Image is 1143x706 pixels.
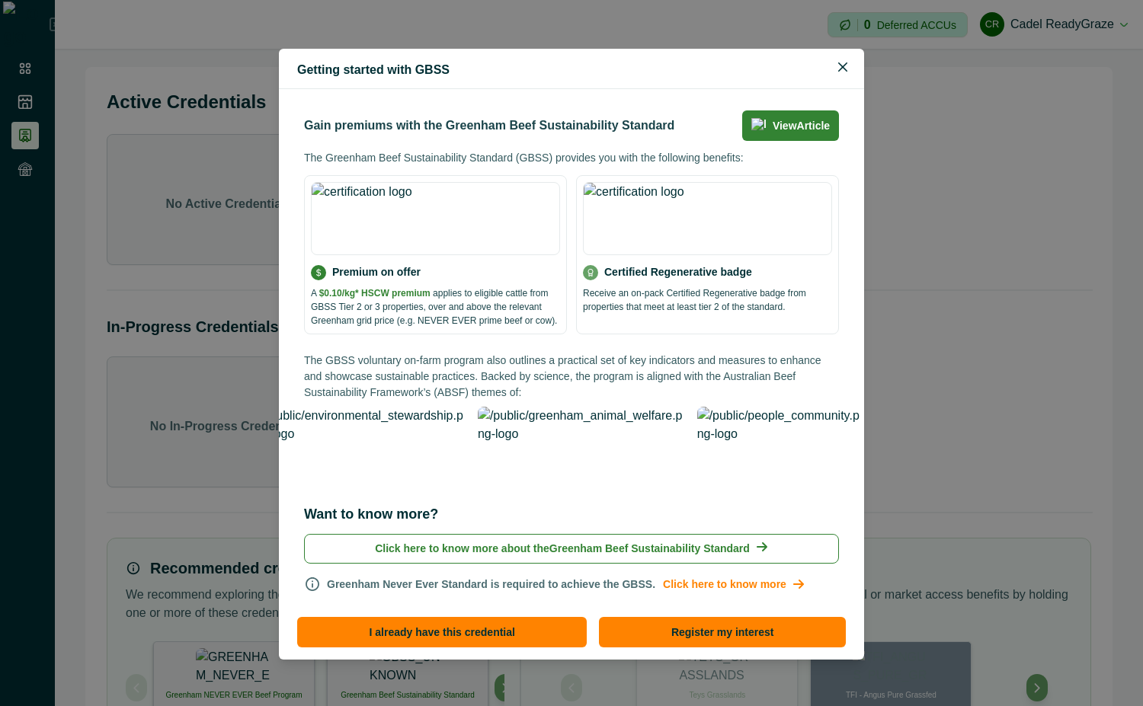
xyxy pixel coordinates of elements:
button: Close [831,55,855,79]
button: Click here to know more about theGreenham Beef Sustainability Standard [304,534,839,564]
button: I already have this credential [297,617,587,647]
img: light-bulb-icon [751,118,767,133]
button: Register my interest [599,617,846,647]
p: Greenham Never Ever Standard is required to achieve the GBSS. [327,577,812,593]
img: certification logo [311,182,560,255]
span: Click here to know more [655,577,812,593]
p: View Article [773,120,830,133]
a: light-bulb-iconViewArticle [742,110,839,141]
p: Gain premiums with the Greenham Beef Sustainability Standard [304,117,674,135]
p: A applies to eligible cattle from GBSS Tier 2 or 3 properties, over and above the relevant Greenh... [311,286,560,327]
p: Receive an on-pack Certified Regenerative badge from properties that meet at least tier 2 of the ... [583,286,832,314]
p: Certified Regenerative badge [604,264,752,280]
span: $0.10/kg* HSCW premium [319,288,431,299]
img: certification logo [583,182,832,255]
p: Premium on offer [332,264,421,280]
img: /public/greenham_animal_welfare.png-logo [478,407,688,492]
p: Want to know more? [304,504,438,525]
img: /public/environmental_stewardship.png-logo [254,407,469,492]
header: Getting started with GBSS [279,49,864,89]
img: /public/people_community.png-logo [697,407,865,492]
p: The Greenham Beef Sustainability Standard (GBSS) provides you with the following benefits: [304,150,839,166]
p: The GBSS voluntary on-farm program also outlines a practical set of key indicators and measures t... [304,353,839,401]
p: Click here to know more about the Greenham Beef Sustainability Standard [375,541,750,557]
